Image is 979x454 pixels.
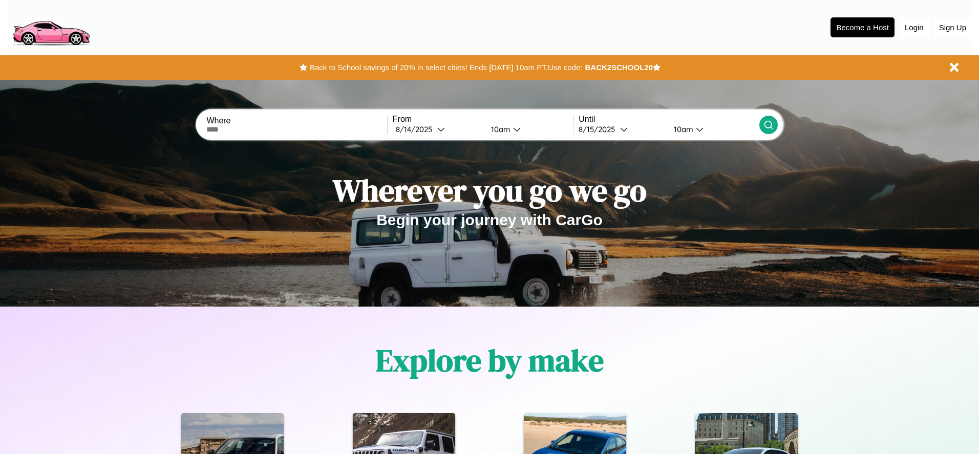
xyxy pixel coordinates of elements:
button: 8/14/2025 [393,124,483,135]
button: Login [900,18,929,37]
div: 10am [669,124,696,134]
h1: Explore by make [376,339,604,381]
button: 10am [666,124,759,135]
label: Where [206,116,387,125]
button: Sign Up [934,18,971,37]
img: logo [8,5,94,48]
button: Back to School savings of 20% in select cities! Ends [DATE] 10am PT.Use code: [307,60,585,75]
button: Become a Host [831,17,895,37]
button: 10am [483,124,573,135]
b: BACK2SCHOOL20 [585,63,653,72]
div: 10am [486,124,513,134]
div: 8 / 14 / 2025 [396,124,437,134]
label: From [393,115,573,124]
label: Until [579,115,759,124]
div: 8 / 15 / 2025 [579,124,620,134]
